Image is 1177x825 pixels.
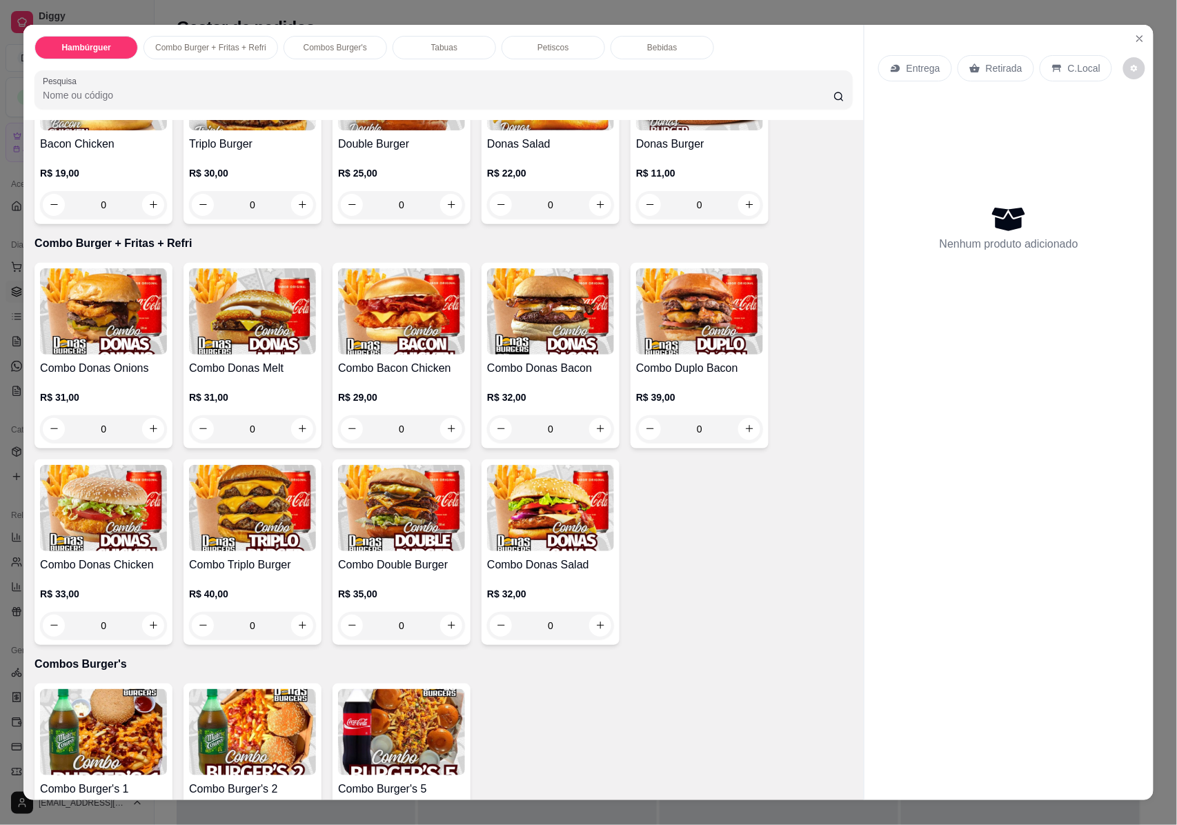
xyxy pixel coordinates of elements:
h4: Combo Burger's 5 [338,781,465,797]
img: product-image [189,689,316,775]
button: decrease-product-quantity [1123,57,1145,79]
p: R$ 33,00 [40,587,167,601]
h4: Combo Donas Bacon [487,360,614,377]
img: product-image [338,268,465,355]
img: product-image [189,465,316,551]
h4: Donas Burger [636,136,763,152]
button: increase-product-quantity [142,418,164,440]
p: R$ 22,00 [487,166,614,180]
p: Bebidas [647,42,677,53]
p: R$ 39,00 [636,390,763,404]
p: Petiscos [537,42,568,53]
p: R$ 31,00 [40,390,167,404]
p: Combos Burger's [34,656,853,673]
p: R$ 40,00 [189,587,316,601]
button: increase-product-quantity [738,418,760,440]
button: decrease-product-quantity [490,615,512,637]
button: decrease-product-quantity [43,615,65,637]
h4: Double Burger [338,136,465,152]
img: product-image [189,268,316,355]
p: Retirada [986,61,1022,75]
img: product-image [636,268,763,355]
p: R$ 31,00 [189,390,316,404]
p: Combos Burger's [304,42,367,53]
p: C.Local [1068,61,1100,75]
button: increase-product-quantity [291,418,313,440]
h4: Combo Burger's 2 [189,781,316,797]
h4: Donas Salad [487,136,614,152]
p: R$ 19,00 [40,166,167,180]
p: Nenhum produto adicionado [940,236,1078,252]
button: Close [1129,28,1151,50]
p: R$ 29,00 [338,390,465,404]
img: product-image [338,465,465,551]
h4: Combo Donas Chicken [40,557,167,573]
img: product-image [487,268,614,355]
button: increase-product-quantity [589,418,611,440]
img: product-image [40,689,167,775]
p: Combo Burger + Fritas + Refri [34,235,853,252]
p: R$ 32,00 [487,587,614,601]
p: Combo Burger + Fritas + Refri [155,42,266,53]
p: Entrega [907,61,940,75]
h4: Triplo Burger [189,136,316,152]
p: R$ 32,00 [487,390,614,404]
button: increase-product-quantity [142,615,164,637]
button: increase-product-quantity [291,615,313,637]
button: increase-product-quantity [589,615,611,637]
h4: Combo Bacon Chicken [338,360,465,377]
h4: Combo Donas Melt [189,360,316,377]
button: decrease-product-quantity [490,418,512,440]
h4: Combo Double Burger [338,557,465,573]
p: Hambúrguer [61,42,110,53]
button: increase-product-quantity [440,615,462,637]
p: R$ 11,00 [636,166,763,180]
p: R$ 30,00 [189,166,316,180]
label: Pesquisa [43,75,81,87]
h4: Combo Burger's 1 [40,781,167,797]
img: product-image [487,465,614,551]
p: R$ 35,00 [338,587,465,601]
button: decrease-product-quantity [341,418,363,440]
h4: Bacon Chicken [40,136,167,152]
button: decrease-product-quantity [192,418,214,440]
button: decrease-product-quantity [639,418,661,440]
input: Pesquisa [43,88,833,102]
button: decrease-product-quantity [43,418,65,440]
img: product-image [40,268,167,355]
img: product-image [338,689,465,775]
h4: Combo Donas Onions [40,360,167,377]
p: Tabuas [431,42,458,53]
img: product-image [40,465,167,551]
h4: Combo Triplo Burger [189,557,316,573]
h4: Combo Duplo Bacon [636,360,763,377]
button: increase-product-quantity [440,418,462,440]
button: decrease-product-quantity [192,615,214,637]
p: R$ 25,00 [338,166,465,180]
button: decrease-product-quantity [341,615,363,637]
h4: Combo Donas Salad [487,557,614,573]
